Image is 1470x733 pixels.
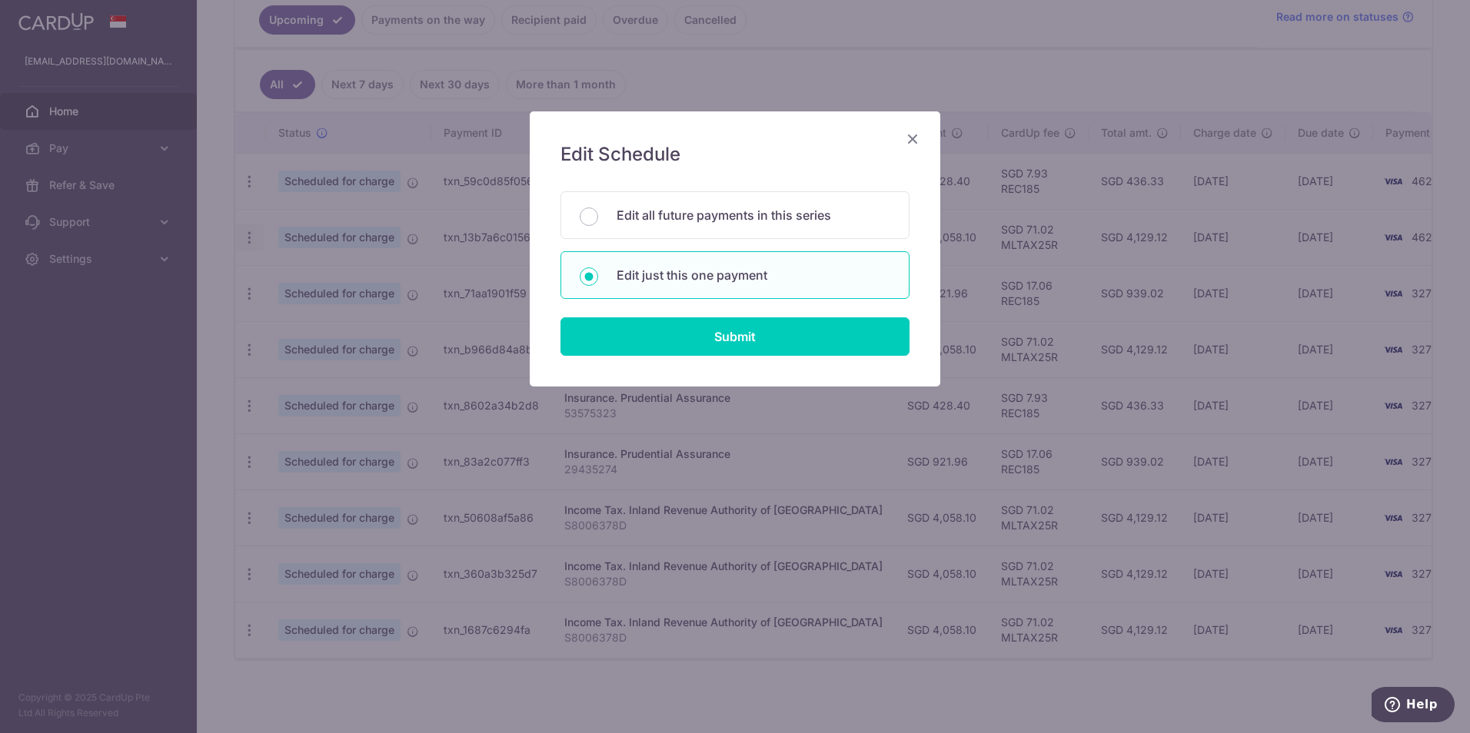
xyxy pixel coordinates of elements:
iframe: Opens a widget where you can find more information [1372,687,1455,725]
h5: Edit Schedule [560,142,910,167]
input: Submit [560,317,910,356]
button: Close [903,130,922,148]
p: Edit all future payments in this series [617,206,890,224]
p: Edit just this one payment [617,266,890,284]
